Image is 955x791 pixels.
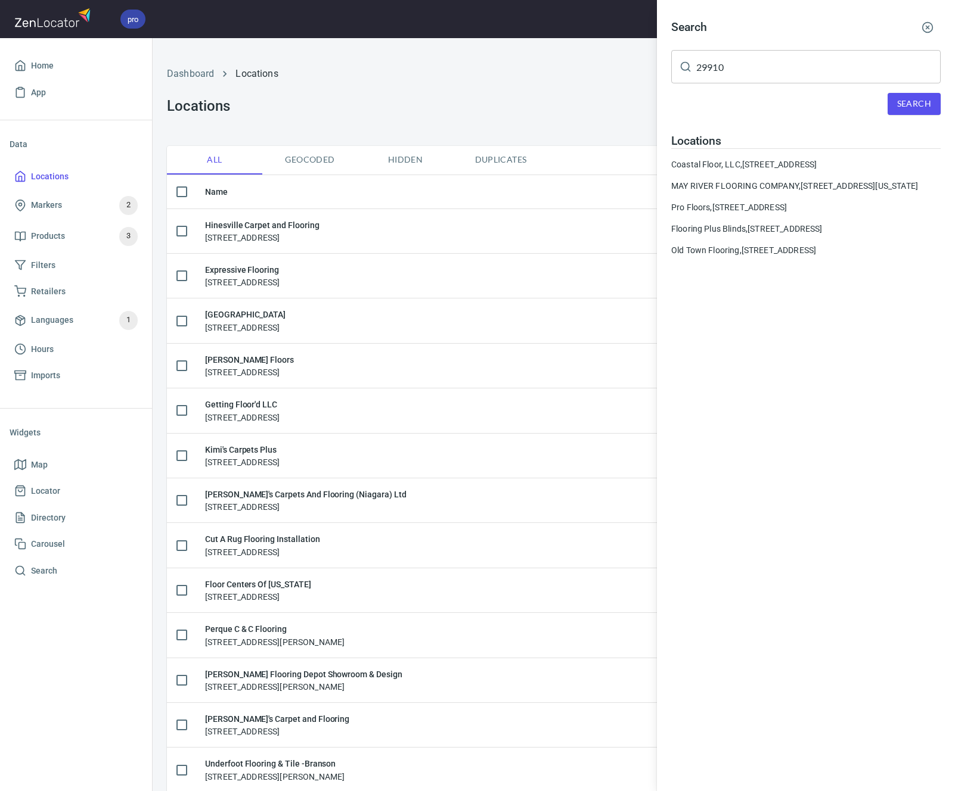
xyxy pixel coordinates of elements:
[671,180,941,192] div: MAY RIVER FLOORING COMPANY, [STREET_ADDRESS][US_STATE]
[696,50,941,83] input: Search for locations, markers or anything you want
[671,134,941,148] h4: Locations
[671,223,941,235] div: Flooring Plus Blinds, [STREET_ADDRESS]
[671,244,941,256] div: Old Town Flooring, [STREET_ADDRESS]
[671,223,941,235] a: Flooring Plus Blinds,[STREET_ADDRESS]
[671,201,941,213] a: Pro Floors,[STREET_ADDRESS]
[671,20,707,35] h4: Search
[897,96,931,111] span: Search
[671,180,941,192] a: MAY RIVER FLOORING COMPANY,[STREET_ADDRESS][US_STATE]
[888,93,941,115] button: Search
[671,244,941,256] a: Old Town Flooring,[STREET_ADDRESS]
[671,158,941,170] a: Coastal Floor, LLC,[STREET_ADDRESS]
[671,158,941,170] div: Coastal Floor, LLC, [STREET_ADDRESS]
[671,201,941,213] div: Pro Floors, [STREET_ADDRESS]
